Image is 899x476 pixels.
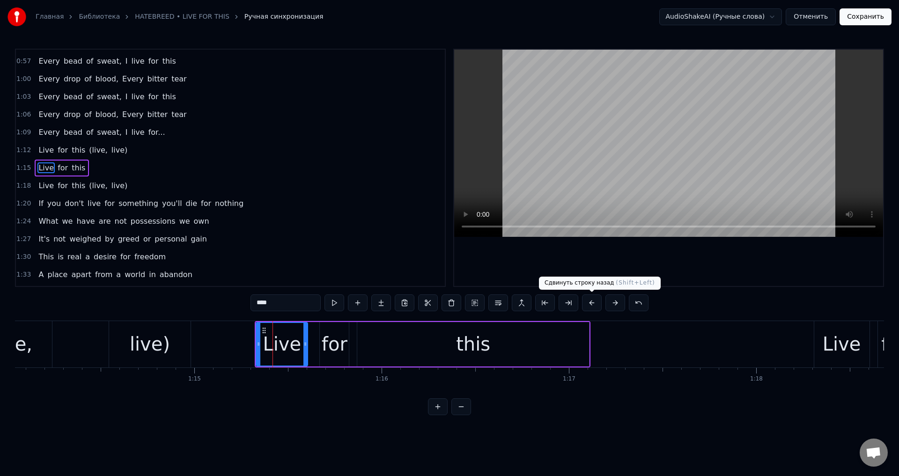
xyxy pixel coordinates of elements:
span: drop [63,109,81,120]
span: apart [70,269,92,280]
div: 1:17 [563,375,575,383]
span: weighed [68,234,102,244]
div: Открытый чат [860,439,888,467]
div: 1:16 [376,375,388,383]
button: Сохранить [840,8,892,25]
span: are [98,216,112,227]
span: Live [37,145,55,155]
span: I [125,56,129,66]
span: Ручная синхронизация [244,12,324,22]
span: sweat, [96,56,122,66]
span: a [115,269,122,280]
span: live [130,91,145,102]
span: bead [63,56,83,66]
span: Every [37,91,60,102]
span: 1:09 [16,128,31,137]
div: Live [263,330,301,358]
span: greed [117,234,140,244]
span: 1:00 [16,74,31,84]
span: gain [190,234,208,244]
span: nothing [214,198,244,209]
span: 1:15 [16,163,31,173]
span: we [61,216,74,227]
img: youka [7,7,26,26]
span: desire [93,251,118,262]
span: Every [37,127,60,138]
span: 1:03 [16,92,31,102]
span: this [71,180,86,191]
span: Every [121,109,144,120]
span: 0:57 [16,57,31,66]
span: of [83,109,92,120]
span: in [148,269,157,280]
span: a [84,251,91,262]
span: 1:24 [16,217,31,226]
span: have [75,216,96,227]
span: you'll [161,198,183,209]
span: live [130,56,145,66]
span: this [71,162,86,173]
span: from [94,269,113,280]
span: bead [63,127,83,138]
span: of [83,73,92,84]
span: you [46,198,62,209]
span: Live [37,162,55,173]
span: live) [111,180,128,191]
span: Every [37,56,60,66]
span: bitter [147,109,169,120]
span: is [57,251,65,262]
span: of [85,56,94,66]
span: place [46,269,68,280]
span: abandon [159,269,193,280]
span: don't [64,198,85,209]
span: 1:12 [16,146,31,155]
span: for [57,145,69,155]
span: this [162,56,177,66]
span: tear [170,73,188,84]
span: for [147,56,160,66]
span: own [193,216,210,227]
span: or [142,234,152,244]
a: Библиотека [79,12,120,22]
div: this [456,330,490,358]
span: live [130,127,145,138]
span: not [114,216,128,227]
span: bitter [147,73,169,84]
span: live) [111,145,128,155]
a: HATEBREED • LIVE FOR THIS [135,12,229,22]
span: Every [121,73,144,84]
span: sweat, [96,127,122,138]
span: for [147,91,160,102]
span: ( Shift+Left ) [616,279,655,286]
div: live) [130,330,170,358]
span: A [37,269,44,280]
span: of [85,127,94,138]
span: not [52,234,66,244]
span: real [66,251,82,262]
span: sweat, [96,91,122,102]
span: something [118,198,159,209]
nav: breadcrumb [36,12,323,22]
span: (live, [88,180,109,191]
span: 1:20 [16,199,31,208]
span: for [119,251,132,262]
span: Live [37,180,55,191]
span: for [103,198,116,209]
span: Every [37,109,60,120]
span: this [71,145,86,155]
span: I [125,91,129,102]
div: for [322,330,347,358]
span: blood, [95,73,119,84]
span: freedom [133,251,167,262]
div: Сдвинуть строку назад [539,277,661,290]
span: blood, [95,109,119,120]
span: this [162,91,177,102]
span: tear [170,109,188,120]
span: for... [147,127,166,138]
span: What [37,216,59,227]
span: If [37,198,44,209]
span: for [57,180,69,191]
div: 1:15 [188,375,201,383]
span: of [85,91,94,102]
span: bead [63,91,83,102]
